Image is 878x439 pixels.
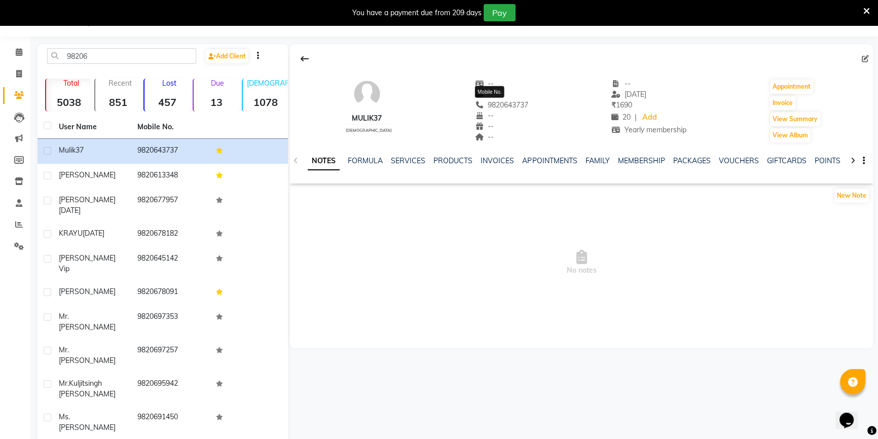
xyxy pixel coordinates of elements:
[131,280,210,305] td: 9820678091
[59,170,116,179] span: [PERSON_NAME]
[617,156,665,165] a: MEMBERSHIP
[475,100,529,109] span: 9820643737
[611,100,616,109] span: ₹
[59,322,116,332] span: [PERSON_NAME]
[131,339,210,372] td: 9820697257
[522,156,577,165] a: APPOINTMENTS
[611,113,631,122] span: 20
[290,212,873,313] span: No notes
[718,156,758,165] a: VOUCHERS
[53,116,131,139] th: User Name
[766,156,806,165] a: GIFTCARDS
[131,139,210,164] td: 9820643737
[814,156,840,165] a: POINTS
[131,406,210,439] td: 9820691450
[59,145,84,155] span: Mulik37
[59,287,116,296] span: [PERSON_NAME]
[484,4,516,21] button: Pay
[59,206,81,215] span: [DATE]
[346,128,392,133] span: [DEMOGRAPHIC_DATA]
[47,48,196,64] input: Search by Name/Mobile/Email/Code
[673,156,710,165] a: PACKAGES
[131,305,210,339] td: 9820697353
[835,398,868,429] iframe: chat widget
[59,423,116,432] span: [PERSON_NAME]
[475,79,494,88] span: --
[59,312,69,321] span: Mr.
[611,90,646,99] span: [DATE]
[59,229,83,238] span: KRAYU
[196,79,240,88] p: Due
[585,156,609,165] a: FAMILY
[294,49,315,68] div: Back to Client
[131,164,210,189] td: 9820613348
[243,96,289,108] strong: 1078
[144,96,191,108] strong: 457
[611,100,632,109] span: 1690
[131,222,210,247] td: 9820678182
[194,96,240,108] strong: 13
[59,345,69,354] span: Mr.
[770,80,813,94] button: Appointment
[131,372,210,406] td: 9820695942
[149,79,191,88] p: Lost
[206,49,248,63] a: Add Client
[131,189,210,222] td: 9820677957
[46,96,92,108] strong: 5038
[348,156,383,165] a: FORMULA
[635,112,637,123] span: |
[433,156,472,165] a: PRODUCTS
[611,125,686,134] span: Yearly membership
[391,156,425,165] a: SERVICES
[475,132,494,141] span: --
[475,111,494,120] span: --
[770,128,811,142] button: View Album
[247,79,289,88] p: [DEMOGRAPHIC_DATA]
[59,195,116,204] span: [PERSON_NAME]
[611,79,631,88] span: --
[475,122,494,131] span: --
[59,412,70,421] span: Ms.
[59,379,116,398] span: Kuljitsingh [PERSON_NAME]
[641,111,658,125] a: Add
[95,96,141,108] strong: 851
[59,253,116,273] span: [PERSON_NAME] vip
[131,116,210,139] th: Mobile No.
[770,96,795,110] button: Invoice
[475,86,504,97] div: Mobile No.
[59,356,116,365] span: [PERSON_NAME]
[131,247,210,280] td: 9820645142
[352,8,482,18] div: You have a payment due from 209 days
[834,189,869,203] button: New Note
[59,379,69,388] span: Mr.
[770,112,820,126] button: View Summary
[481,156,514,165] a: INVOICES
[308,152,340,170] a: NOTES
[342,113,392,124] div: Mulik37
[83,229,104,238] span: [DATE]
[50,79,92,88] p: Total
[352,79,382,109] img: avatar
[99,79,141,88] p: Recent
